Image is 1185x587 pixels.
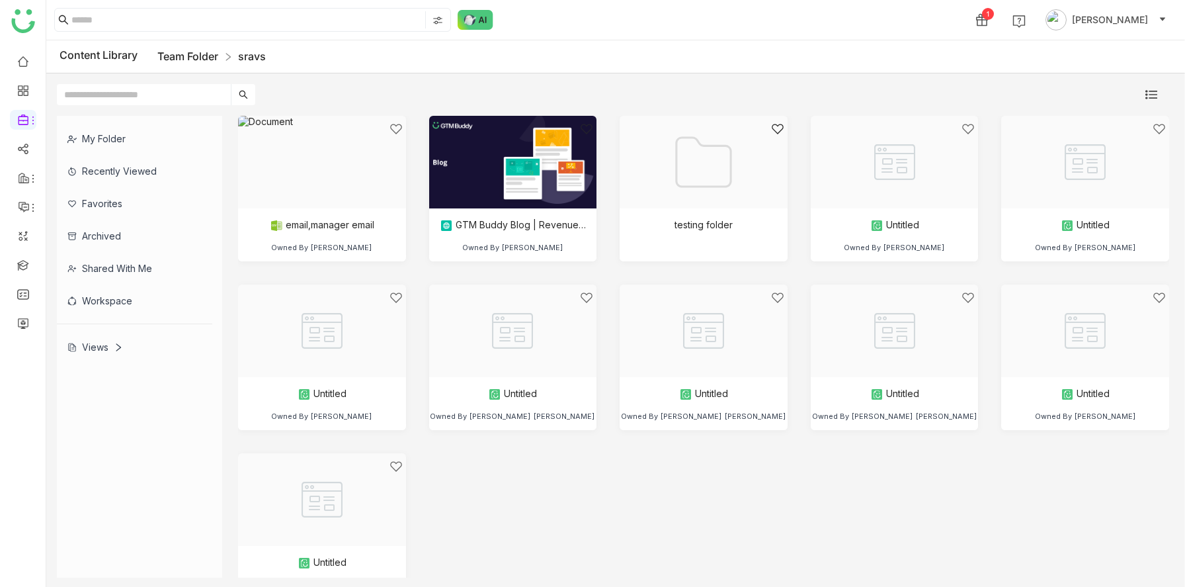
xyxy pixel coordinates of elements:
div: Owned By [PERSON_NAME] [1035,412,1136,421]
img: Paper [620,285,788,377]
div: Shared with me [57,252,212,285]
div: Owned By [PERSON_NAME] [271,243,372,252]
a: sravs [238,50,266,63]
img: paper.svg [1061,388,1074,401]
img: Folder [671,129,737,195]
div: Untitled [679,388,728,401]
div: Owned By [PERSON_NAME] [PERSON_NAME] [621,412,786,421]
div: Owned By [PERSON_NAME] [271,412,372,421]
div: Workspace [57,285,212,317]
span: [PERSON_NAME] [1072,13,1148,27]
img: Paper [1001,116,1169,208]
img: Paper [429,285,597,377]
img: paper.svg [298,388,311,401]
div: Untitled [1061,219,1110,232]
img: paper.svg [679,388,692,401]
img: paper.svg [1061,219,1074,232]
img: Paper [238,453,406,546]
button: [PERSON_NAME] [1043,9,1169,30]
div: Archived [57,220,212,252]
div: Untitled [1061,388,1110,401]
img: Paper [238,285,406,377]
div: Owned By [PERSON_NAME] [844,243,945,252]
div: Untitled [870,388,919,401]
img: help.svg [1012,15,1026,28]
div: Owned By [PERSON_NAME] [PERSON_NAME] [812,412,977,421]
img: Document [238,116,406,208]
img: Paper [811,116,979,208]
div: Untitled [298,388,347,401]
img: list.svg [1145,89,1157,101]
div: GTM Buddy Blog | Revenue Enablement Insights & Expert Perspectives [440,219,587,232]
img: logo [11,9,35,33]
img: avatar [1045,9,1067,30]
div: My Folder [57,122,212,155]
img: Paper [811,285,979,377]
div: Untitled [488,388,537,401]
div: Owned By [PERSON_NAME] [462,243,563,252]
div: Owned By [PERSON_NAME] [1035,243,1136,252]
a: Team Folder [157,50,218,63]
div: Views [67,341,123,353]
img: paper.svg [298,557,311,570]
div: email,manager email [270,219,374,232]
div: Content Library [60,48,266,65]
img: csv.svg [270,219,283,232]
div: Untitled [298,557,347,570]
div: 1 [982,8,994,20]
div: Untitled [870,219,919,232]
div: testing folder [674,219,733,230]
div: Favorites [57,187,212,220]
img: paper.svg [870,388,883,401]
img: Paper [1001,285,1169,377]
img: search-type.svg [432,15,443,26]
img: ask-buddy-normal.svg [458,10,493,30]
div: Recently Viewed [57,155,212,187]
img: article.svg [440,219,453,232]
img: paper.svg [488,388,501,401]
div: Owned By [PERSON_NAME] [PERSON_NAME] [430,412,595,421]
img: paper.svg [870,219,883,232]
